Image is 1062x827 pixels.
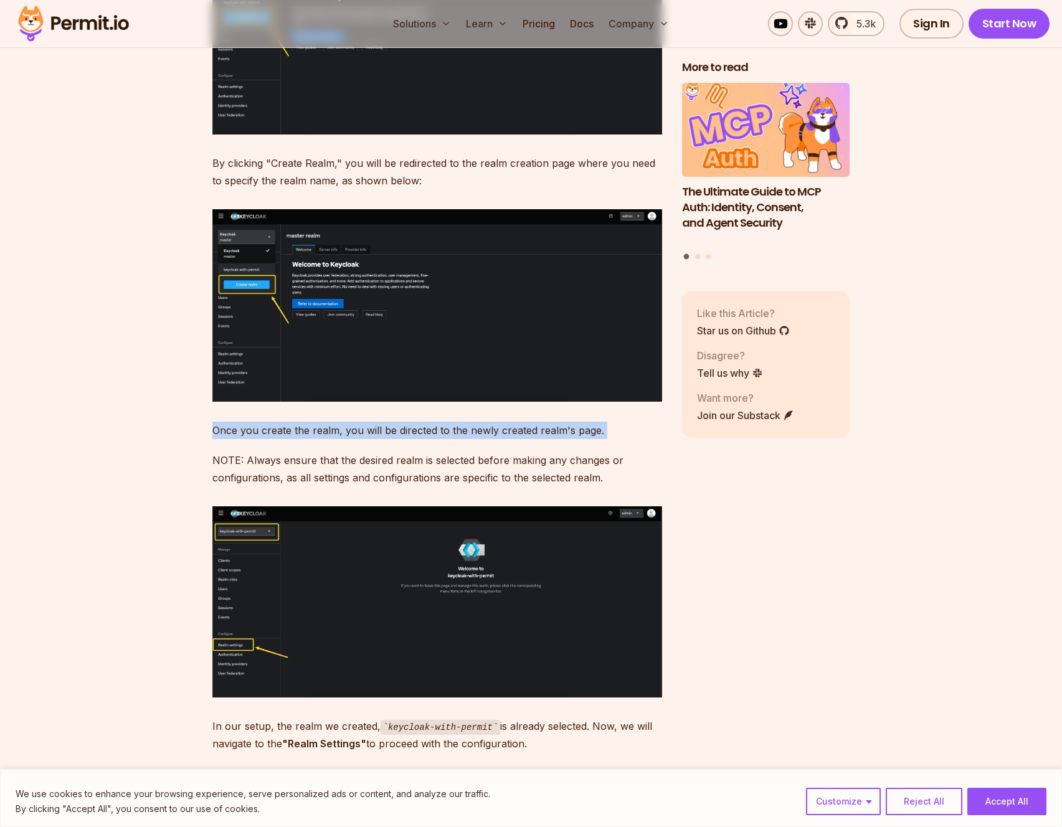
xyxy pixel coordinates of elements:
[697,323,790,338] a: Star us on Github
[212,506,662,697] img: image.png
[695,254,700,259] button: Go to slide 2
[706,254,711,259] button: Go to slide 3
[969,9,1050,39] a: Start Now
[886,788,962,815] button: Reject All
[604,11,674,36] button: Company
[518,11,560,36] a: Pricing
[697,366,763,380] a: Tell us why
[684,254,690,260] button: Go to slide 1
[381,720,501,735] code: keycloak-with-permit
[682,83,850,177] img: The Ultimate Guide to MCP Auth: Identity, Consent, and Agent Security
[212,154,662,189] p: By clicking "Create Realm," you will be redirected to the realm creation page where you need to s...
[212,451,662,486] p: NOTE: Always ensure that the desired realm is selected before making any changes or configuration...
[16,801,490,816] p: By clicking "Accept All", you consent to our use of cookies.
[282,737,366,750] strong: "Realm Settings"
[682,60,850,75] h2: More to read
[697,306,790,321] p: Like this Article?
[212,717,662,753] p: In our setup, the realm we created, is already selected. Now, we will navigate to the to proceed ...
[565,11,599,36] a: Docs
[697,390,794,405] p: Want more?
[212,422,662,439] p: Once you create the realm, you will be directed to the newly created realm's page.
[849,16,876,31] span: 5.3k
[682,184,850,230] h3: The Ultimate Guide to MCP Auth: Identity, Consent, and Agent Security
[697,348,763,363] p: Disagree?
[697,408,794,423] a: Join our Substack
[967,788,1046,815] button: Accept All
[461,11,513,36] button: Learn
[806,788,881,815] button: Customize
[899,9,964,39] a: Sign In
[828,11,884,36] a: 5.3k
[16,787,490,801] p: We use cookies to enhance your browsing experience, serve personalized ads or content, and analyz...
[212,209,662,402] img: image.png
[682,83,850,247] li: 1 of 3
[12,2,135,45] img: Permit logo
[682,83,850,262] div: Posts
[388,11,456,36] button: Solutions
